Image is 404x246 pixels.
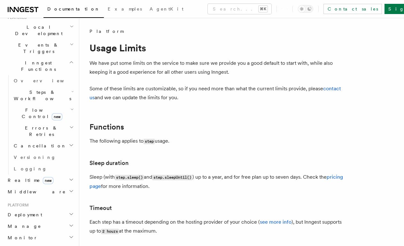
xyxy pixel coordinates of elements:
span: Steps & Workflows [11,89,71,102]
a: Contact sales [323,4,382,14]
kbd: ⌘K [259,6,268,12]
a: Versioning [11,152,75,163]
span: Monitor [5,235,38,241]
button: Toggle dark mode [298,5,313,13]
button: Manage [5,220,75,232]
a: Documentation [43,2,104,18]
code: 2 hours [101,229,119,234]
a: Examples [104,2,146,17]
div: Inngest Functions [5,75,75,175]
a: Timeout [89,204,112,212]
span: new [43,177,53,184]
span: new [52,113,62,120]
button: Cancellation [11,140,75,152]
a: Logging [11,163,75,175]
a: Functions [89,123,124,131]
span: Deployment [5,212,42,218]
a: see more info [260,219,291,225]
span: Middleware [5,189,66,195]
button: Steps & Workflows [11,86,75,104]
button: Deployment [5,209,75,220]
h1: Usage Limits [89,42,345,54]
p: The following applies to usage. [89,137,345,146]
a: AgentKit [146,2,187,17]
span: Local Development [5,24,70,37]
span: Manage [5,223,41,229]
span: Platform [5,203,29,208]
button: Realtimenew [5,175,75,186]
span: AgentKit [150,6,183,11]
a: Overview [11,75,75,86]
span: Platform [89,28,123,34]
code: step.sleep() [115,175,144,180]
span: Events & Triggers [5,42,70,55]
a: Sleep duration [89,159,128,168]
span: Versioning [14,155,56,160]
span: Cancellation [11,143,66,149]
button: Search...⌘K [208,4,271,14]
button: Events & Triggers [5,39,75,57]
button: Inngest Functions [5,57,75,75]
span: Overview [14,78,80,83]
code: step [144,139,155,144]
span: Inngest Functions [5,60,69,72]
button: Flow Controlnew [11,104,75,122]
span: Realtime [5,177,53,183]
button: Monitor [5,232,75,243]
p: Some of these limits are customizable, so if you need more than what the current limits provide, ... [89,84,345,102]
span: Errors & Retries [11,125,69,138]
span: Logging [14,166,47,171]
p: Each step has a timeout depending on the hosting provider of your choice ( ), but Inngest support... [89,218,345,236]
p: We have put some limits on the service to make sure we provide you a good default to start with, ... [89,59,345,77]
button: Local Development [5,21,75,39]
code: step.sleepUntil() [152,175,192,180]
button: Middleware [5,186,75,198]
p: Sleep (with and ) up to a year, and for free plan up to seven days. Check the for more information. [89,173,345,191]
button: Errors & Retries [11,122,75,140]
span: Examples [108,6,142,11]
span: Documentation [47,6,100,11]
span: Flow Control [11,107,70,120]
